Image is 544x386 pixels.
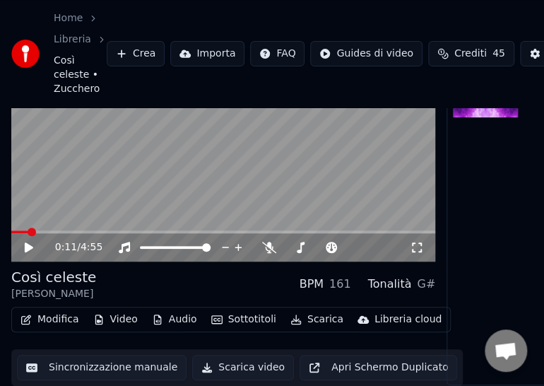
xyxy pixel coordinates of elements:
[417,276,435,293] div: G#
[492,47,505,61] span: 45
[170,41,244,66] button: Importa
[54,33,91,47] a: Libreria
[428,41,514,66] button: Crediti45
[107,41,165,66] button: Crea
[299,276,323,293] div: BPM
[485,329,527,372] a: Aprire la chat
[206,310,282,329] button: Sottotitoli
[81,240,102,255] span: 4:55
[15,310,85,329] button: Modifica
[146,310,203,329] button: Audio
[11,287,96,301] div: [PERSON_NAME]
[310,41,422,66] button: Guides di video
[54,54,107,96] span: Così celeste • Zucchero
[285,310,349,329] button: Scarica
[192,355,294,380] button: Scarica video
[250,41,304,66] button: FAQ
[374,312,442,327] div: Libreria cloud
[54,11,83,25] a: Home
[454,47,487,61] span: Crediti
[367,276,411,293] div: Tonalità
[17,355,187,380] button: Sincronizzazione manuale
[329,276,351,293] div: 161
[88,310,143,329] button: Video
[300,355,457,380] button: Apri Schermo Duplicato
[11,267,96,287] div: Così celeste
[54,11,107,96] nav: breadcrumb
[55,240,89,255] div: /
[55,240,77,255] span: 0:11
[11,40,40,68] img: youka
